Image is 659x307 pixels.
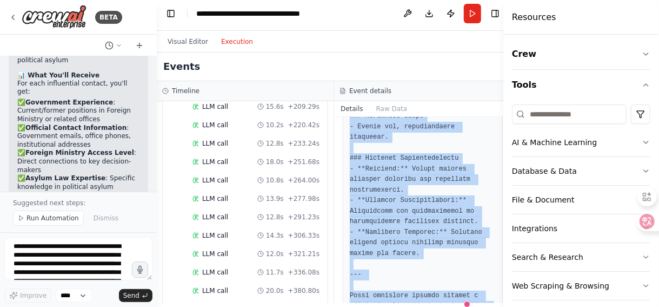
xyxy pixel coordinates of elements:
span: LLM call [202,102,228,111]
h2: Events [163,59,200,74]
span: 12.8s [266,213,284,221]
li: ✅ : Government emails, office phones, institutional addresses [17,125,139,150]
span: Send [123,291,139,300]
button: File & Document [512,186,650,214]
h3: Timeline [172,87,199,95]
button: Details [334,101,370,116]
li: : Diplomatic cooperation & political asylum [17,48,139,65]
button: AI & Machine Learning [512,128,650,156]
span: Dismiss [94,214,118,223]
span: LLM call [202,158,228,166]
button: Visual Editor [161,35,215,48]
div: BETA [95,11,122,24]
button: Improve [4,289,51,303]
button: Raw Data [370,101,414,116]
strong: Official Contact Information [25,125,127,132]
button: Hide left sidebar [163,6,178,21]
button: Web Scraping & Browsing [512,272,650,300]
strong: 📊 What You'll Receive [17,71,99,79]
span: 12.8s [266,139,284,148]
span: LLM call [202,231,228,240]
h3: Event details [349,87,391,95]
span: 13.9s [266,194,284,203]
span: LLM call [202,250,228,258]
span: 11.7s [266,268,284,277]
button: Database & Data [512,157,650,185]
span: 18.0s [266,158,284,166]
span: 15.6s [266,102,284,111]
button: Integrations [512,214,650,243]
strong: Government Experience [25,99,113,107]
button: Dismiss [88,211,124,226]
span: + 336.08s [288,268,319,277]
button: Tools [512,70,650,100]
li: ✅ : Direct connections to key decision-makers [17,149,139,175]
nav: breadcrumb [196,8,318,19]
p: Suggested next steps: [13,199,144,207]
span: + 209.29s [288,102,319,111]
span: + 251.68s [288,158,319,166]
span: + 306.33s [288,231,319,240]
button: Crew [512,39,650,69]
strong: Foreign Ministry Access Level [25,149,134,157]
button: Send [119,289,152,302]
button: Search & Research [512,243,650,271]
img: Logo [22,5,86,29]
span: 20.0s [266,286,284,295]
span: + 291.23s [288,213,319,221]
button: Switch to previous chat [101,39,127,52]
span: LLM call [202,213,228,221]
span: + 321.21s [288,250,319,258]
span: LLM call [202,286,228,295]
span: + 277.98s [288,194,319,203]
h4: Resources [512,11,556,24]
span: + 233.24s [288,139,319,148]
span: Run Automation [26,214,79,223]
li: ✅ : Current/former positions in Foreign Ministry or related offices [17,99,139,125]
span: LLM call [202,268,228,277]
li: ✅ : Specific knowledge in political asylum matters [17,175,139,200]
span: 10.8s [266,176,284,185]
span: + 264.00s [288,176,319,185]
span: LLM call [202,176,228,185]
span: 10.2s [266,121,284,129]
span: Improve [20,291,46,300]
strong: Asylum Law Expertise [25,175,105,182]
button: Hide right sidebar [488,6,503,21]
span: + 380.80s [288,286,319,295]
span: 12.0s [266,250,284,258]
span: 14.3s [266,231,284,240]
button: Start a new chat [131,39,148,52]
span: LLM call [202,121,228,129]
button: Execution [215,35,259,48]
p: For each influential contact, you'll get: [17,80,139,97]
span: LLM call [202,139,228,148]
span: + 220.42s [288,121,319,129]
button: Run Automation [13,211,84,226]
button: Click to speak your automation idea [132,262,148,278]
span: LLM call [202,194,228,203]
